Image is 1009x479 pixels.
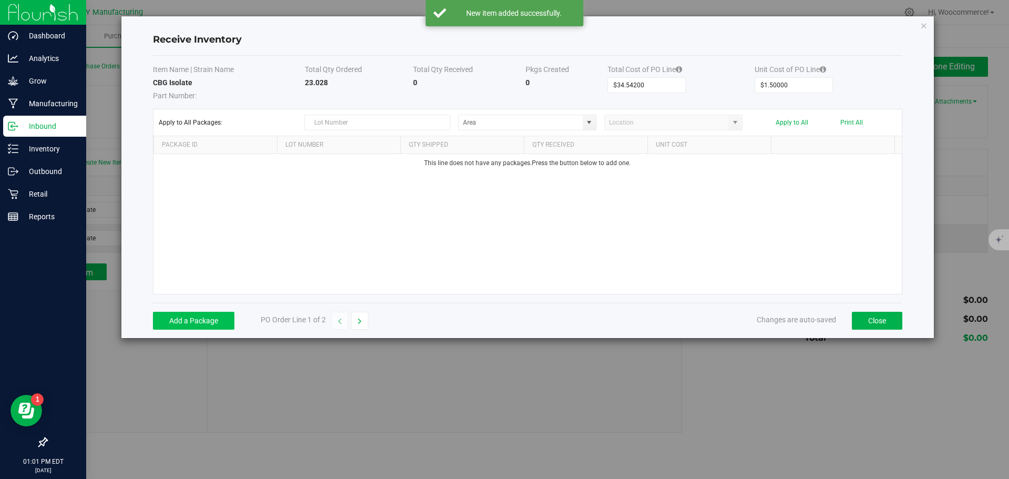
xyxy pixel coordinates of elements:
button: Close modal [920,19,928,32]
p: 01:01 PM EDT [5,457,81,466]
th: Qty Shipped [400,136,524,154]
th: Total Qty Ordered [305,64,413,77]
input: Lot Number [304,115,450,130]
inline-svg: Reports [8,211,18,222]
button: Apply to All [776,119,808,126]
th: Total Qty Received [413,64,526,77]
p: Analytics [18,52,81,65]
inline-svg: Inbound [8,121,18,131]
strong: 0 [413,78,417,87]
span: Part Number: [153,91,197,100]
iframe: Resource center unread badge [31,393,44,406]
strong: 0 [526,78,530,87]
th: Package Id [153,136,277,154]
button: Add a Package [153,312,234,330]
input: Area [459,115,583,130]
inline-svg: Inventory [8,144,18,154]
inline-svg: Outbound [8,166,18,177]
inline-svg: Analytics [8,53,18,64]
p: [DATE] [5,466,81,474]
th: Total Cost of PO Line [608,64,755,77]
h4: Receive Inventory [153,33,902,47]
inline-svg: Manufacturing [8,98,18,109]
span: Changes are auto-saved [757,315,836,324]
p: Inventory [18,142,81,155]
p: Dashboard [18,29,81,42]
inline-svg: Dashboard [8,30,18,41]
th: Lot Number [277,136,400,154]
span: PO Order Line 1 of 2 [261,315,326,324]
p: Inbound [18,120,81,133]
th: Item Name | Strain Name [153,64,305,77]
span: Apply to All Packages: [159,119,297,126]
iframe: Resource center [11,395,42,426]
i: Specifying a total cost will update all package costs. [820,66,826,73]
i: Specifying a total cost will update all package costs. [676,66,682,73]
p: Retail [18,188,81,200]
p: Reports [18,210,81,223]
th: Qty Received [524,136,647,154]
button: Print All [840,119,863,126]
th: Pkgs Created [526,64,608,77]
button: Close [852,312,902,330]
input: Unit Cost [755,78,832,93]
td: This line does not have any packages. Press the button below to add one. [153,154,902,172]
input: Total Cost [608,78,685,93]
strong: CBG Isolate [153,78,192,87]
p: Grow [18,75,81,87]
p: Outbound [18,165,81,178]
th: Unit Cost [647,136,771,154]
inline-svg: Grow [8,76,18,86]
p: Manufacturing [18,97,81,110]
inline-svg: Retail [8,189,18,199]
div: New item added successfully. [452,8,575,18]
th: Unit Cost of PO Line [755,64,902,77]
strong: 23.028 [305,78,328,87]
